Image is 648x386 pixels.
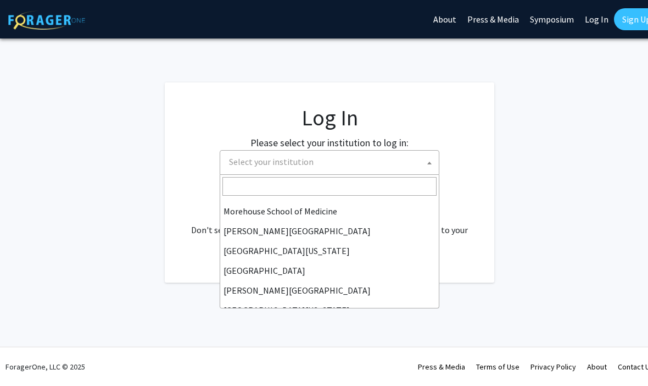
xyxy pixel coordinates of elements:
li: [GEOGRAPHIC_DATA] [220,261,439,280]
img: ForagerOne Logo [8,10,85,30]
li: [GEOGRAPHIC_DATA][US_STATE] [220,241,439,261]
a: About [587,362,607,372]
div: No account? . Don't see your institution? about bringing ForagerOne to your institution. [187,197,472,250]
span: Select your institution [220,150,439,175]
span: Select your institution [229,156,314,167]
li: [PERSON_NAME][GEOGRAPHIC_DATA] [220,280,439,300]
a: Terms of Use [476,362,519,372]
label: Please select your institution to log in: [250,135,409,150]
a: Press & Media [418,362,465,372]
li: [GEOGRAPHIC_DATA][US_STATE] [220,300,439,320]
iframe: Chat [8,337,47,378]
input: Search [222,177,437,196]
div: ForagerOne, LLC © 2025 [5,348,85,386]
li: Morehouse School of Medicine [220,201,439,221]
h1: Log In [187,104,472,131]
a: Privacy Policy [530,362,576,372]
li: [PERSON_NAME][GEOGRAPHIC_DATA] [220,221,439,241]
span: Select your institution [225,151,439,173]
